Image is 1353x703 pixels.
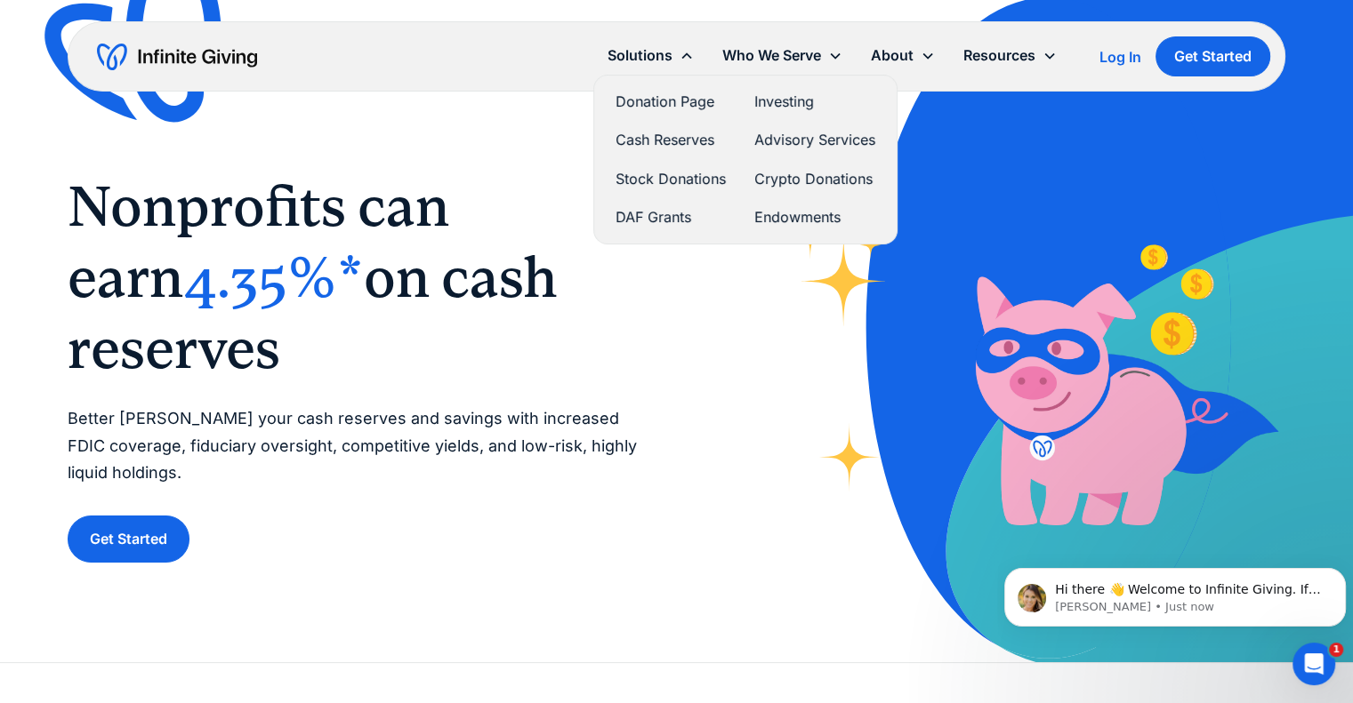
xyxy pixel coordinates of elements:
div: Solutions [593,36,708,75]
span: 4.35%* [183,244,364,310]
a: Donation Page [616,90,726,114]
div: Resources [949,36,1071,75]
iframe: Intercom notifications message [997,531,1353,655]
a: Stock Donations [616,167,726,191]
span: 1 [1329,643,1343,657]
div: About [857,36,949,75]
a: home [97,43,257,71]
p: Better [PERSON_NAME] your cash reserves and savings with increased FDIC coverage, fiduciary overs... [68,405,640,487]
div: Solutions [608,44,672,68]
a: DAF Grants [616,205,726,229]
a: Get Started [68,515,189,563]
a: Log In [1099,46,1141,68]
div: Log In [1099,50,1141,64]
div: Who We Serve [708,36,857,75]
h1: ‍ ‍ [68,171,640,384]
a: Get Started [1156,36,1270,76]
iframe: Intercom live chat [1293,643,1335,685]
nav: Solutions [593,75,898,244]
a: Crypto Donations [754,167,875,191]
a: Advisory Services [754,128,875,152]
a: Investing [754,90,875,114]
div: About [871,44,914,68]
div: Resources [963,44,1035,68]
span: Nonprofits can earn [68,173,449,310]
a: Cash Reserves [616,128,726,152]
a: Endowments [754,205,875,229]
div: Who We Serve [722,44,821,68]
